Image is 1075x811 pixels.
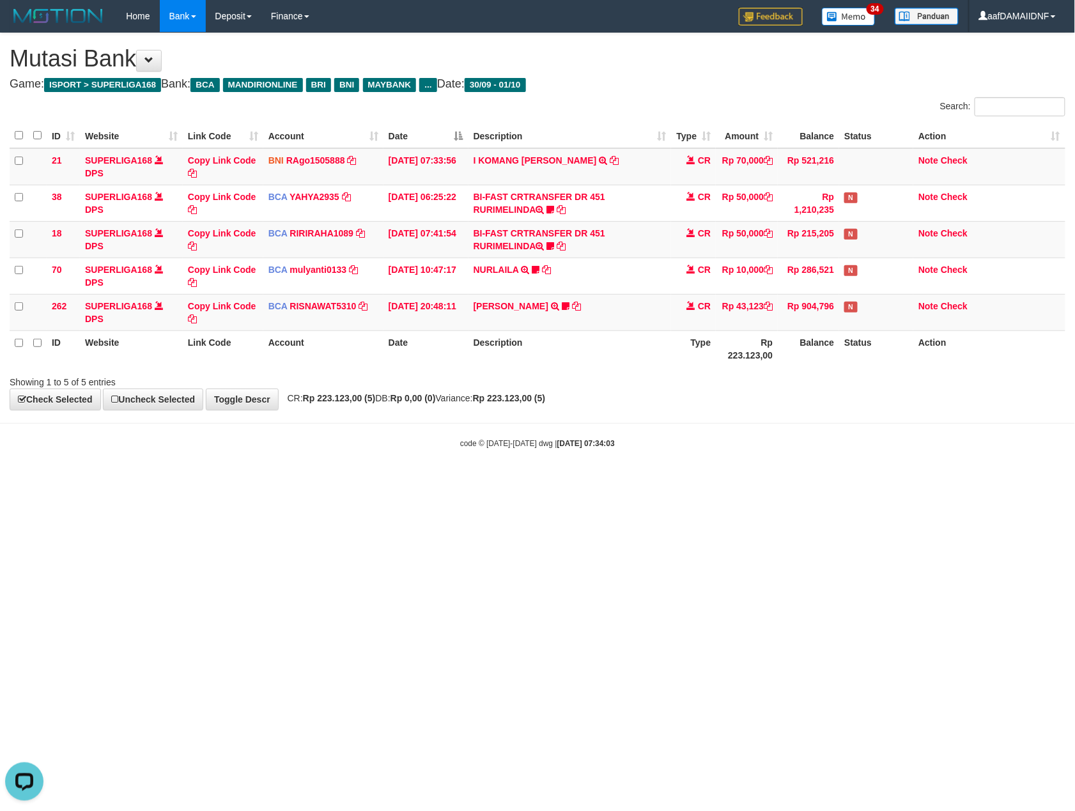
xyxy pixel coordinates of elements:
[716,185,778,221] td: Rp 50,000
[183,123,263,148] th: Link Code: activate to sort column ascending
[290,228,354,238] a: RIRIRAHA1089
[188,192,256,215] a: Copy Link Code
[348,155,357,166] a: Copy RAgo1505888 to clipboard
[290,301,357,311] a: RISNAWAT5310
[716,330,778,367] th: Rp 223.123,00
[80,330,183,367] th: Website
[764,192,773,202] a: Copy Rp 50,000 to clipboard
[391,393,436,403] strong: Rp 0,00 (0)
[268,155,284,166] span: BNI
[895,8,959,25] img: panduan.png
[778,148,839,185] td: Rp 521,216
[913,330,1065,367] th: Action
[739,8,803,26] img: Feedback.jpg
[844,302,857,313] span: Has Note
[557,241,566,251] a: Copy BI-FAST CRTRANSFER DR 451 RURIMELINDA to clipboard
[671,330,716,367] th: Type
[975,97,1065,116] input: Search:
[557,439,615,448] strong: [DATE] 07:34:03
[383,185,468,221] td: [DATE] 06:25:22
[778,185,839,221] td: Rp 1,210,235
[468,185,672,221] td: BI-FAST CRTRANSFER DR 451 RURIMELINDA
[572,301,581,311] a: Copy YOSI EFENDI to clipboard
[342,192,351,202] a: Copy YAHYA2935 to clipboard
[47,330,80,367] th: ID
[383,221,468,258] td: [DATE] 07:41:54
[716,258,778,294] td: Rp 10,000
[474,265,519,275] a: NURLAILA
[474,155,597,166] a: I KOMANG [PERSON_NAME]
[468,123,672,148] th: Description: activate to sort column ascending
[764,155,773,166] a: Copy Rp 70,000 to clipboard
[844,229,857,240] span: Has Note
[867,3,884,15] span: 34
[764,301,773,311] a: Copy Rp 43,123 to clipboard
[764,228,773,238] a: Copy Rp 50,000 to clipboard
[359,301,367,311] a: Copy RISNAWAT5310 to clipboard
[698,228,711,238] span: CR
[778,221,839,258] td: Rp 215,205
[844,265,857,276] span: Has Note
[85,155,152,166] a: SUPERLIGA168
[268,301,288,311] span: BCA
[290,265,347,275] a: mulyanti0133
[80,258,183,294] td: DPS
[281,393,546,403] span: CR: DB: Variance:
[716,294,778,330] td: Rp 43,123
[557,205,566,215] a: Copy BI-FAST CRTRANSFER DR 451 RURIMELINDA to clipboard
[47,123,80,148] th: ID: activate to sort column ascending
[474,301,548,311] a: [PERSON_NAME]
[263,330,383,367] th: Account
[716,123,778,148] th: Amount: activate to sort column ascending
[698,301,711,311] span: CR
[188,228,256,251] a: Copy Link Code
[468,330,672,367] th: Description
[698,265,711,275] span: CR
[268,265,288,275] span: BCA
[918,155,938,166] a: Note
[918,301,938,311] a: Note
[913,123,1065,148] th: Action: activate to sort column ascending
[839,330,913,367] th: Status
[52,192,62,202] span: 38
[941,192,968,202] a: Check
[52,265,62,275] span: 70
[468,221,672,258] td: BI-FAST CRTRANSFER DR 451 RURIMELINDA
[223,78,303,92] span: MANDIRIONLINE
[844,192,857,203] span: Has Note
[10,371,438,389] div: Showing 1 to 5 of 5 entries
[473,393,546,403] strong: Rp 223.123,00 (5)
[698,155,711,166] span: CR
[778,258,839,294] td: Rp 286,521
[778,294,839,330] td: Rp 904,796
[303,393,376,403] strong: Rp 223.123,00 (5)
[52,301,66,311] span: 262
[383,258,468,294] td: [DATE] 10:47:17
[383,123,468,148] th: Date: activate to sort column descending
[356,228,365,238] a: Copy RIRIRAHA1089 to clipboard
[188,301,256,324] a: Copy Link Code
[190,78,219,92] span: BCA
[290,192,339,202] a: YAHYA2935
[10,78,1065,91] h4: Game: Bank: Date:
[349,265,358,275] a: Copy mulyanti0133 to clipboard
[941,155,968,166] a: Check
[80,221,183,258] td: DPS
[941,228,968,238] a: Check
[542,265,551,275] a: Copy NURLAILA to clipboard
[383,294,468,330] td: [DATE] 20:48:11
[839,123,913,148] th: Status
[918,265,938,275] a: Note
[268,228,288,238] span: BCA
[263,123,383,148] th: Account: activate to sort column ascending
[610,155,619,166] a: Copy I KOMANG ALIT BERLIAN to clipboard
[419,78,437,92] span: ...
[183,330,263,367] th: Link Code
[940,97,1065,116] label: Search:
[778,330,839,367] th: Balance
[334,78,359,92] span: BNI
[764,265,773,275] a: Copy Rp 10,000 to clipboard
[5,5,43,43] button: Open LiveChat chat widget
[363,78,417,92] span: MAYBANK
[103,389,203,410] a: Uncheck Selected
